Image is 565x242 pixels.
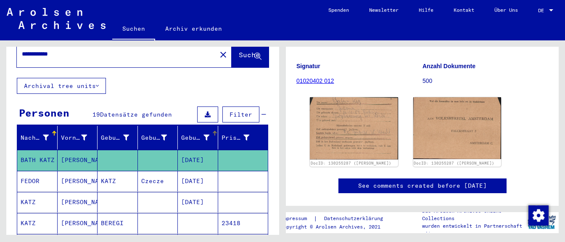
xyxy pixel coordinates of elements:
[138,171,178,191] mat-cell: Czecze
[19,105,69,120] div: Personen
[422,77,548,85] p: 500
[138,126,178,149] mat-header-cell: Geburt‏
[222,106,259,122] button: Filter
[422,222,525,237] p: wurden entwickelt in Partnerschaft mit
[21,131,59,144] div: Nachname
[280,214,393,223] div: |
[58,171,98,191] mat-cell: [PERSON_NAME]
[58,150,98,170] mat-cell: [PERSON_NAME]
[17,150,58,170] mat-cell: BATH KATZ
[413,97,502,159] img: 002.jpg
[101,131,140,144] div: Geburtsname
[218,213,268,234] mat-cell: 23418
[178,126,218,149] mat-header-cell: Geburtsdatum
[218,50,228,60] mat-icon: close
[230,111,252,118] span: Filter
[92,111,100,118] span: 19
[98,171,138,191] mat-cell: KATZ
[61,133,87,142] div: Vorname
[101,133,129,142] div: Geburtsname
[311,161,391,165] a: DocID: 130255287 ([PERSON_NAME])
[296,77,334,84] a: 01020402 012
[232,41,269,67] button: Suche
[358,181,487,190] a: See comments created before [DATE]
[310,97,398,160] img: 001.jpg
[280,214,314,223] a: Impressum
[112,19,155,40] a: Suchen
[141,133,167,142] div: Geburt‏
[100,111,172,118] span: Datensätze gefunden
[98,126,138,149] mat-header-cell: Geburtsname
[528,205,548,225] div: Zustimmung ändern
[414,161,494,165] a: DocID: 130255287 ([PERSON_NAME])
[21,133,49,142] div: Nachname
[181,131,220,144] div: Geburtsdatum
[280,223,393,231] p: Copyright © Arolsen Archives, 2021
[98,213,138,234] mat-cell: BEREGI
[58,126,98,149] mat-header-cell: Vorname
[239,51,260,59] span: Suche
[422,207,525,222] p: Die Arolsen Archives Online-Collections
[218,126,268,149] mat-header-cell: Prisoner #
[7,8,106,29] img: Arolsen_neg.svg
[141,131,178,144] div: Geburt‏
[61,131,98,144] div: Vorname
[222,133,250,142] div: Prisoner #
[17,171,58,191] mat-cell: FEDOR
[178,150,218,170] mat-cell: [DATE]
[178,192,218,213] mat-cell: [DATE]
[181,133,209,142] div: Geburtsdatum
[58,192,98,213] mat-cell: [PERSON_NAME]
[155,19,232,39] a: Archiv erkunden
[526,212,557,233] img: yv_logo.png
[215,46,232,63] button: Clear
[528,205,549,226] img: Zustimmung ändern
[17,192,58,213] mat-cell: KATZ
[222,131,260,144] div: Prisoner #
[422,63,475,69] b: Anzahl Dokumente
[17,78,106,94] button: Archival tree units
[58,213,98,234] mat-cell: [PERSON_NAME]
[17,213,58,234] mat-cell: KATZ
[178,171,218,191] mat-cell: [DATE]
[538,8,547,13] span: DE
[317,214,393,223] a: Datenschutzerklärung
[296,63,320,69] b: Signatur
[17,126,58,149] mat-header-cell: Nachname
